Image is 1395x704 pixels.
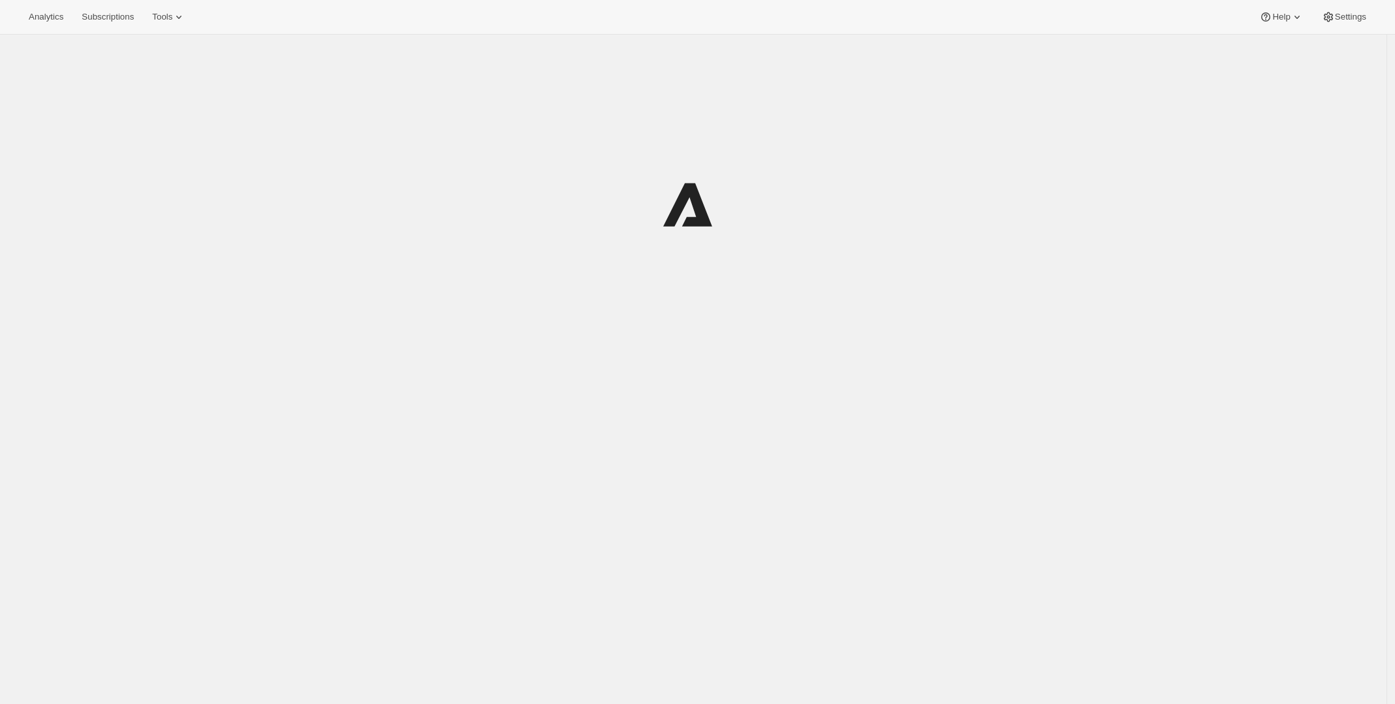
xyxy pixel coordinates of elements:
[144,8,193,26] button: Tools
[21,8,71,26] button: Analytics
[152,12,172,22] span: Tools
[1272,12,1290,22] span: Help
[29,12,63,22] span: Analytics
[1314,8,1374,26] button: Settings
[74,8,142,26] button: Subscriptions
[1251,8,1311,26] button: Help
[82,12,134,22] span: Subscriptions
[1335,12,1366,22] span: Settings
